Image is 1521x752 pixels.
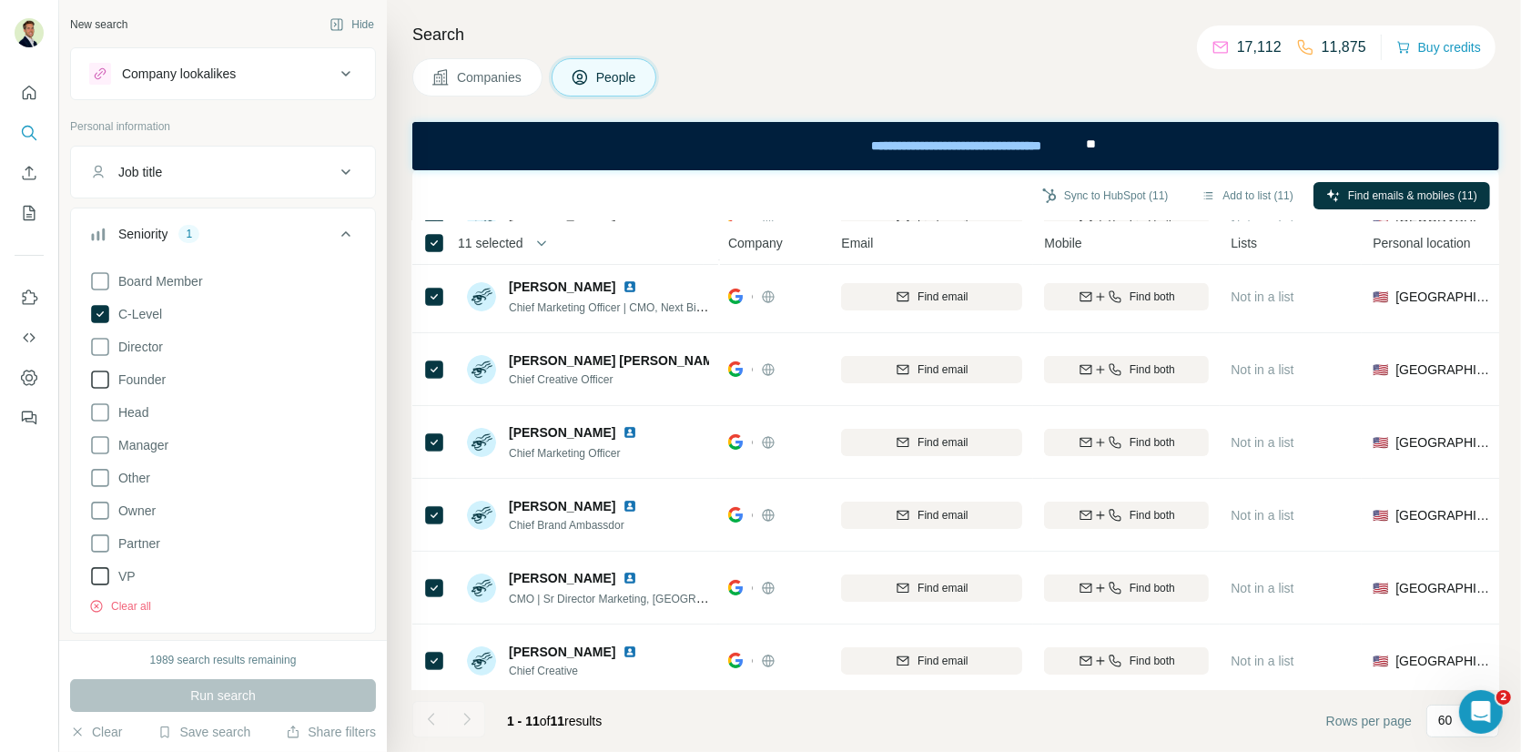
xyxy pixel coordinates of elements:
span: Mobile [1044,234,1081,252]
span: Chief Marketing Officer [509,447,621,460]
span: CMO | Sr Director Marketing, [GEOGRAPHIC_DATA] [509,591,766,605]
span: Personal location [1373,234,1470,252]
span: Chief Creative Officer [509,371,709,388]
img: LinkedIn logo [623,425,637,440]
span: [PERSON_NAME] [509,278,615,296]
span: Find email [918,361,968,378]
img: LinkedIn logo [623,499,637,513]
button: Save search [157,723,250,741]
span: [PERSON_NAME] [PERSON_NAME] [509,351,726,370]
img: Avatar [467,428,496,457]
span: Partner [111,534,160,553]
span: Find email [918,580,968,596]
img: Logo of Google [728,434,743,449]
span: 🇺🇸 [1373,652,1388,670]
img: Avatar [467,574,496,603]
span: Director [111,338,163,356]
img: Logo of Google [728,289,743,303]
div: Company lookalikes [122,65,236,83]
button: Dashboard [15,361,44,394]
span: Companies [457,68,523,86]
span: People [596,68,638,86]
span: 🇺🇸 [1373,506,1388,524]
span: Find emails & mobiles (11) [1348,188,1477,204]
span: Other [111,469,150,487]
img: Avatar [467,646,496,676]
span: of [540,714,551,728]
span: Not in a list [1231,435,1293,450]
button: Sync to HubSpot (11) [1029,182,1181,209]
span: 🇺🇸 [1373,433,1388,452]
span: Find email [918,653,968,669]
span: Not in a list [1231,508,1293,523]
span: Not in a list [1231,362,1293,377]
div: Seniority [118,225,167,243]
button: Company lookalikes [71,52,375,96]
span: Find both [1130,580,1175,596]
button: Clear all [89,598,151,615]
img: Logo of Google [728,361,743,376]
img: Avatar [467,282,496,311]
span: C-Level [111,305,162,323]
span: Find email [918,507,968,523]
span: [GEOGRAPHIC_DATA] [1395,579,1493,597]
span: [GEOGRAPHIC_DATA] [1395,433,1493,452]
span: Find email [918,434,968,451]
img: Logo of Google [728,580,743,594]
span: [GEOGRAPHIC_DATA] [1395,506,1493,524]
span: Find both [1130,653,1175,669]
span: 🇺🇸 [1373,579,1388,597]
img: LinkedIn logo [623,571,637,585]
p: 60 [1438,711,1453,729]
iframe: Banner [412,122,1499,170]
button: Find email [841,647,1022,675]
img: LinkedIn logo [623,645,637,659]
span: Not in a list [1231,654,1293,668]
span: Chief Brand Ambassdor [509,517,644,534]
button: Hide [317,11,387,38]
span: [GEOGRAPHIC_DATA] [1395,288,1493,306]
span: Email [841,234,873,252]
p: Personal information [70,118,376,135]
span: Founder [111,371,166,389]
span: [PERSON_NAME] [509,569,615,587]
img: Logo of Google [728,507,743,522]
button: Find both [1044,429,1209,456]
button: Find both [1044,356,1209,383]
span: 11 [551,714,565,728]
button: Find both [1044,647,1209,675]
span: Head [111,403,148,422]
span: Company [728,234,783,252]
button: Seniority1 [71,212,375,263]
button: Search [15,117,44,149]
span: 🇺🇸 [1373,361,1388,379]
span: [PERSON_NAME] [509,643,615,661]
button: Share filters [286,723,376,741]
span: [PERSON_NAME] [509,497,615,515]
iframe: Intercom live chat [1459,690,1503,734]
span: Chief Creative [509,663,644,679]
button: Find email [841,283,1022,310]
button: Find email [841,502,1022,529]
button: Enrich CSV [15,157,44,189]
button: Quick start [15,76,44,109]
img: Avatar [467,355,496,384]
span: Manager [111,436,168,454]
span: Board Member [111,272,203,290]
img: Avatar [15,18,44,47]
span: 1 - 11 [507,714,540,728]
button: Find email [841,356,1022,383]
span: Not in a list [1231,290,1293,304]
div: 1989 search results remaining [150,652,297,668]
div: New search [70,16,127,33]
button: My lists [15,197,44,229]
span: [PERSON_NAME] [509,423,615,442]
span: [GEOGRAPHIC_DATA] [1395,652,1493,670]
button: Find email [841,574,1022,602]
span: Not in a list [1231,581,1293,595]
span: Find both [1130,289,1175,305]
span: [GEOGRAPHIC_DATA] [1395,361,1493,379]
span: Find both [1130,434,1175,451]
button: Clear [70,723,122,741]
span: 🇺🇸 [1373,288,1388,306]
